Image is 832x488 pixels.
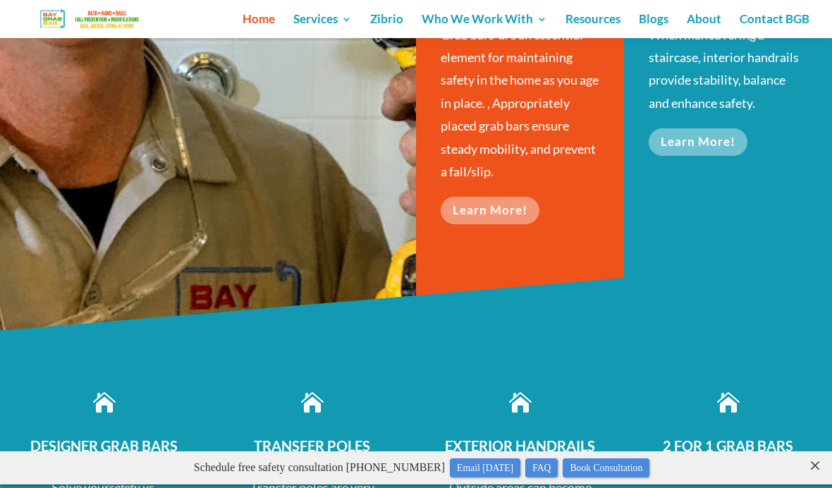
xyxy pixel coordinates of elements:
[687,14,721,38] a: About
[301,391,324,414] span: 
[24,6,158,31] img: Bay Grab Bar
[663,437,793,454] span: 2 FOR 1 GRAB BARS
[254,437,370,454] span: TRANSFER POLES
[441,197,539,224] a: Learn More!
[740,14,809,38] a: Contact BGB
[649,27,799,111] span: When maneuvering a staircase, interior handrails provide stability, balance and enhance safety.
[445,437,595,454] span: EXTERIOR HANDRAILS
[649,128,747,156] a: Learn More!
[93,391,116,414] span: 
[293,14,352,38] a: Services
[563,7,649,26] a: Book Consultation
[808,4,822,17] close: ×
[639,14,668,38] a: Blogs
[450,7,520,26] a: Email [DATE]
[509,391,532,414] span: 
[243,14,275,38] a: Home
[525,7,558,26] a: FAQ
[370,14,403,38] a: Zibrio
[30,437,178,454] span: DESIGNER GRAB BARS
[422,14,547,38] a: Who We Work With
[441,27,599,179] span: Grab bars are an essential element for maintaining safety in the home as you age in place. , Appr...
[717,391,740,414] span: 
[34,6,809,28] p: Schedule free safety consultation [PHONE_NUMBER]
[565,14,620,38] a: Resources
